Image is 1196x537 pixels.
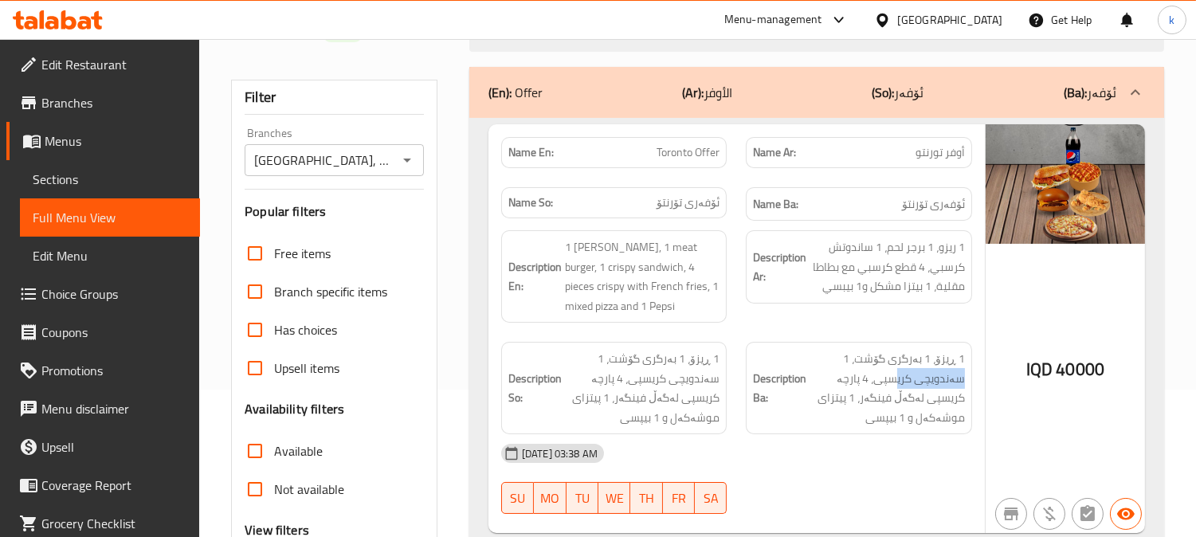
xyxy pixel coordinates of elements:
[469,67,1164,118] div: (En): Offer(Ar):الأوفر(So):ئۆفەر(Ba):ئۆفەر
[540,487,559,510] span: MO
[1064,80,1087,104] b: (Ba):
[41,361,187,380] span: Promotions
[488,83,543,102] p: Offer
[41,437,187,457] span: Upsell
[396,149,418,171] button: Open
[565,237,720,316] span: 1 [PERSON_NAME], 1 meat burger, 1 crispy sandwich, 4 pieces crispy with French fries, 1 mixed piz...
[724,10,822,29] div: Menu-management
[701,487,720,510] span: SA
[6,466,200,504] a: Coverage Report
[1169,11,1174,29] span: k
[33,170,187,189] span: Sections
[508,144,554,161] strong: Name En:
[6,351,200,390] a: Promotions
[1056,354,1104,385] span: 40000
[274,320,337,339] span: Has choices
[6,45,200,84] a: Edit Restaurant
[598,482,630,514] button: WE
[20,160,200,198] a: Sections
[6,275,200,313] a: Choice Groups
[20,237,200,275] a: Edit Menu
[573,487,592,510] span: TU
[6,313,200,351] a: Coupons
[1033,498,1065,530] button: Purchased item
[753,194,798,214] strong: Name Ba:
[995,498,1027,530] button: Not branch specific item
[508,369,562,408] strong: Description So:
[41,284,187,304] span: Choice Groups
[897,11,1002,29] div: [GEOGRAPHIC_DATA]
[274,244,331,263] span: Free items
[916,144,965,161] span: أوفر تورنتو
[274,480,344,499] span: Not available
[41,93,187,112] span: Branches
[245,400,344,418] h3: Availability filters
[274,282,387,301] span: Branch specific items
[1110,498,1142,530] button: Available
[231,19,450,43] h2: MUHANAD
[753,144,796,161] strong: Name Ar:
[669,487,688,510] span: FR
[810,237,965,296] span: 1 ريزو، 1 برجر لحم، 1 ساندوتش كرسبي، 4 قطع كرسبي مع بطاطا مقلية، 1 بيتزا مشكل و1 بيبسي
[902,194,965,214] span: ئۆفەری تۆرنتۆ
[637,487,656,510] span: TH
[508,487,527,510] span: SU
[6,84,200,122] a: Branches
[567,482,598,514] button: TU
[33,246,187,265] span: Edit Menu
[6,428,200,466] a: Upsell
[657,194,720,211] span: ئۆفەری تۆرنتۆ
[20,198,200,237] a: Full Menu View
[245,202,424,221] h3: Popular filters
[753,248,806,287] strong: Description Ar:
[274,441,323,461] span: Available
[1026,354,1053,385] span: IQD
[534,482,566,514] button: MO
[41,399,187,418] span: Menu disclaimer
[501,482,534,514] button: SU
[753,369,806,408] strong: Description Ba:
[1064,83,1116,102] p: ئۆفەر
[516,446,604,461] span: [DATE] 03:38 AM
[508,257,562,296] strong: Description En:
[872,80,895,104] b: (So):
[41,55,187,74] span: Edit Restaurant
[630,482,662,514] button: TH
[488,80,512,104] b: (En):
[1072,498,1104,530] button: Not has choices
[41,514,187,533] span: Grocery Checklist
[872,83,924,102] p: ئۆفەر
[986,124,1145,244] img: mmw_638960099212159801
[657,144,720,161] span: Toronto Offer
[695,482,727,514] button: SA
[41,323,187,342] span: Coupons
[45,131,187,151] span: Menus
[33,208,187,227] span: Full Menu View
[6,122,200,160] a: Menus
[245,80,424,115] div: Filter
[663,482,695,514] button: FR
[810,349,965,427] span: 1 ڕیزۆ، 1 بەرگری گۆشت، 1 سەندویچی کریسپی، 4 پارچە کریسپی لەگەڵ فینگەر، 1 پیتزای موشەکەل و 1 بیپسی
[565,349,720,427] span: 1 ڕیزۆ، 1 بەرگری گۆشت، 1 سەندویچی کریسپی، 4 پارچە کریسپی لەگەڵ فینگەر، 1 پیتزای موشەکەل و 1 بیپسی
[6,390,200,428] a: Menu disclaimer
[682,80,704,104] b: (Ar):
[605,487,624,510] span: WE
[682,83,732,102] p: الأوفر
[274,359,339,378] span: Upsell items
[508,194,553,211] strong: Name So:
[41,476,187,495] span: Coverage Report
